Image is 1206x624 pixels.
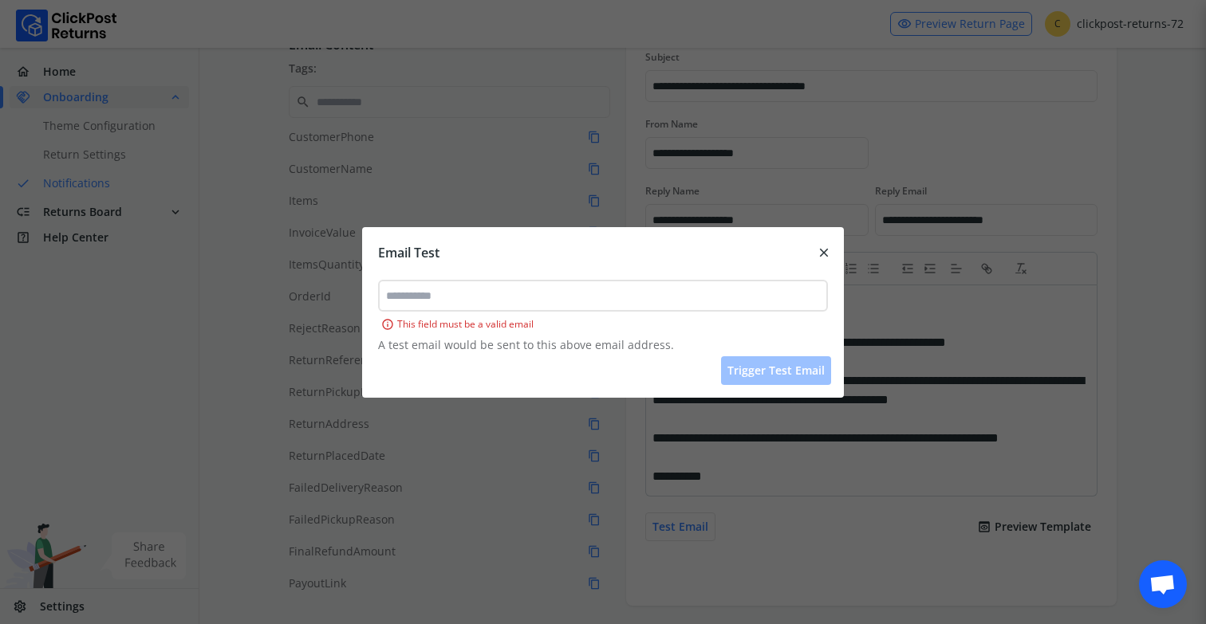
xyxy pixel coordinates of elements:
button: close [804,243,844,262]
div: This field must be a valid email [378,315,829,334]
span: close [817,241,831,264]
p: A test email would be sent to this above email address. [378,337,829,353]
span: info [381,315,394,334]
div: Email Test [378,243,439,262]
button: Trigger test email [721,356,831,385]
div: Open chat [1139,560,1187,608]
